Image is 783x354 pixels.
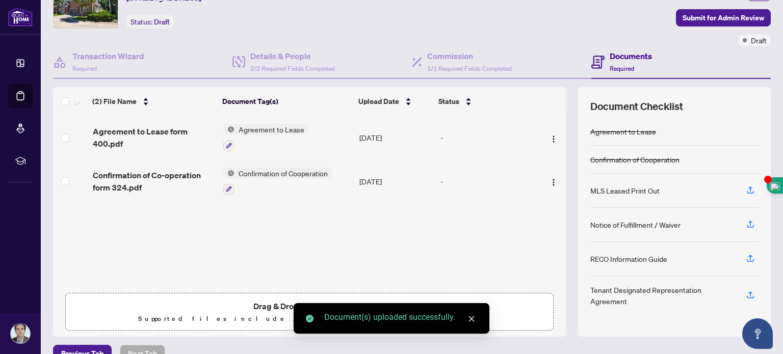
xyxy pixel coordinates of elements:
[440,132,533,143] div: -
[306,315,314,322] span: check-circle
[590,154,680,165] div: Confirmation of Cooperation
[590,253,667,264] div: RECO Information Guide
[355,116,436,159] td: [DATE]
[308,299,366,313] button: Upload Forms
[253,299,366,313] span: Drag & Drop or
[434,87,534,116] th: Status
[223,168,234,179] img: Status Icon
[154,17,170,26] span: Draft
[545,129,562,146] button: Logo
[438,96,459,107] span: Status
[590,126,656,137] div: Agreement to Lease
[93,169,215,194] span: Confirmation of Co-operation form 324.pdf
[126,15,174,29] div: Status:
[72,65,97,72] span: Required
[751,35,767,46] span: Draft
[610,65,634,72] span: Required
[545,173,562,189] button: Logo
[590,185,660,196] div: MLS Leased Print Out
[468,315,475,322] span: close
[223,168,332,195] button: Status IconConfirmation of Cooperation
[93,125,215,150] span: Agreement to Lease form 400.pdf
[427,65,512,72] span: 1/1 Required Fields Completed
[250,65,335,72] span: 2/2 Required Fields Completed
[72,50,144,62] h4: Transaction Wizard
[223,124,308,151] button: Status IconAgreement to Lease
[72,313,547,325] p: Supported files include .PDF, .JPG, .JPEG, .PNG under 25 MB
[683,10,764,26] span: Submit for Admin Review
[92,96,137,107] span: (2) File Name
[218,87,354,116] th: Document Tag(s)
[8,8,33,26] img: logo
[234,168,332,179] span: Confirmation of Cooperation
[590,219,681,230] div: Notice of Fulfillment / Waiver
[66,293,553,331] span: Drag & Drop orUpload FormsSupported files include .PDF, .JPG, .JPEG, .PNG under25MB
[234,124,308,135] span: Agreement to Lease
[742,318,773,349] button: Open asap
[440,176,533,187] div: -
[11,324,30,343] img: Profile Icon
[550,135,558,143] img: Logo
[324,311,477,323] div: Document(s) uploaded successfully.
[590,99,683,114] span: Document Checklist
[427,50,512,62] h4: Commission
[590,284,734,307] div: Tenant Designated Representation Agreement
[250,50,335,62] h4: Details & People
[466,313,477,324] a: Close
[550,178,558,186] img: Logo
[676,9,771,26] button: Submit for Admin Review
[223,124,234,135] img: Status Icon
[355,159,436,203] td: [DATE]
[358,96,399,107] span: Upload Date
[88,87,218,116] th: (2) File Name
[354,87,434,116] th: Upload Date
[610,50,652,62] h4: Documents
